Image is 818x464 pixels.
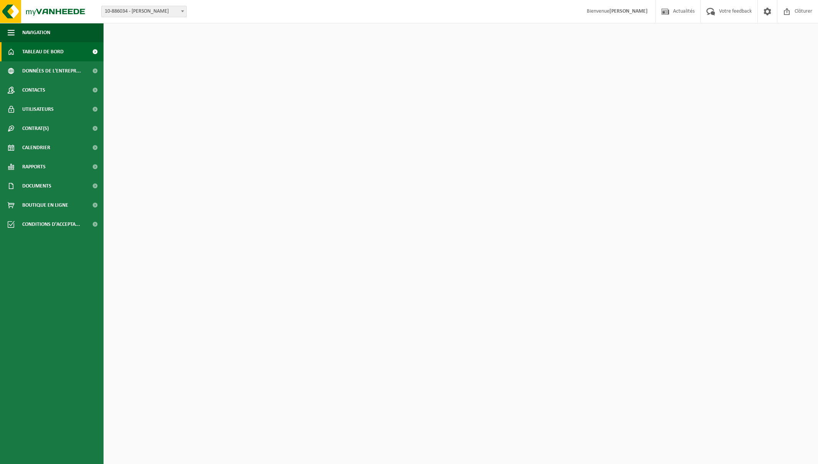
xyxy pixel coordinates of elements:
span: Documents [22,176,51,196]
span: Conditions d'accepta... [22,215,80,234]
span: Tableau de bord [22,42,64,61]
span: 10-886034 - ROSIER - MOUSTIER [101,6,187,17]
strong: [PERSON_NAME] [609,8,648,14]
span: Contacts [22,81,45,100]
span: Boutique en ligne [22,196,68,215]
span: Utilisateurs [22,100,54,119]
span: 10-886034 - ROSIER - MOUSTIER [102,6,186,17]
span: Contrat(s) [22,119,49,138]
span: Navigation [22,23,50,42]
span: Données de l'entrepr... [22,61,81,81]
span: Calendrier [22,138,50,157]
span: Rapports [22,157,46,176]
